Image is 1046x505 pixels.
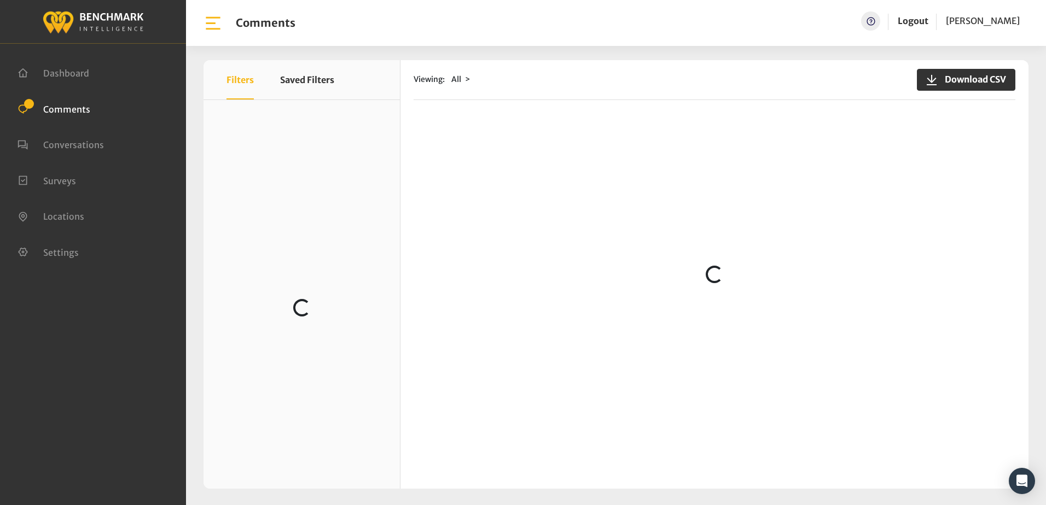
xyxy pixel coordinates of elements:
a: Settings [18,246,79,257]
button: Filters [226,60,254,99]
div: Open Intercom Messenger [1009,468,1035,494]
a: Dashboard [18,67,89,78]
span: Surveys [43,175,76,186]
span: All [451,74,461,84]
img: benchmark [42,8,144,35]
button: Saved Filters [280,60,334,99]
span: Viewing: [414,74,445,85]
a: Comments [18,103,90,114]
a: [PERSON_NAME] [946,11,1020,31]
span: Settings [43,246,79,257]
span: Comments [43,103,90,114]
span: Download CSV [938,73,1006,86]
span: Dashboard [43,68,89,79]
h1: Comments [236,16,295,30]
a: Surveys [18,174,76,185]
button: Download CSV [917,69,1015,91]
span: Conversations [43,139,104,150]
a: Logout [898,11,928,31]
a: Locations [18,210,84,221]
span: Locations [43,211,84,222]
img: bar [204,14,223,33]
a: Conversations [18,138,104,149]
a: Logout [898,15,928,26]
span: [PERSON_NAME] [946,15,1020,26]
